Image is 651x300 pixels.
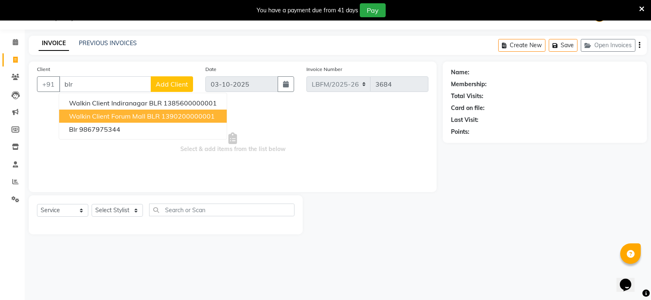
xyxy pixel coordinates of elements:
[451,92,483,101] div: Total Visits:
[498,39,545,52] button: Create New
[59,76,151,92] input: Search by Name/Mobile/Email/Code
[37,66,50,73] label: Client
[451,68,469,77] div: Name:
[79,125,120,133] ngb-highlight: 9867975344
[581,39,635,52] button: Open Invoices
[549,39,577,52] button: Save
[257,6,358,15] div: You have a payment due from 41 days
[37,102,428,184] span: Select & add items from the list below
[69,112,160,120] span: Walkin Client Forum Mall BLR
[156,80,188,88] span: Add Client
[151,76,193,92] button: Add Client
[205,66,216,73] label: Date
[360,3,386,17] button: Pay
[69,125,78,133] span: blr
[451,116,478,124] div: Last Visit:
[79,39,137,47] a: PREVIOUS INVOICES
[149,204,294,216] input: Search or Scan
[39,36,69,51] a: INVOICE
[451,80,487,89] div: Membership:
[69,99,162,107] span: Walkin Client Indiranagar BLR
[451,128,469,136] div: Points:
[451,104,485,112] div: Card on file:
[161,112,215,120] ngb-highlight: 1390200000001
[616,267,643,292] iframe: chat widget
[37,76,60,92] button: +91
[306,66,342,73] label: Invoice Number
[163,99,217,107] ngb-highlight: 1385600000001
